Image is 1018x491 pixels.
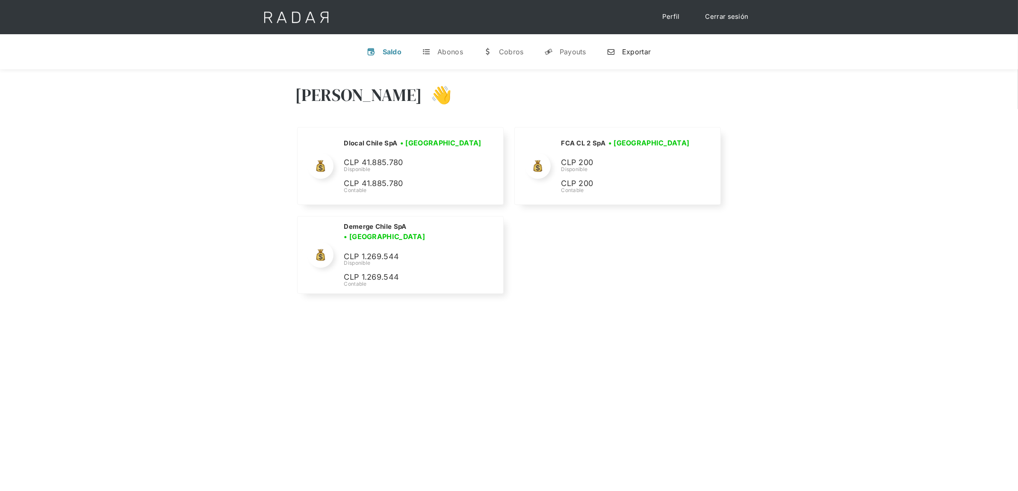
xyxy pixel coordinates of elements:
div: Disponible [561,166,692,173]
h3: 👋 [422,84,452,106]
div: Abonos [437,47,463,56]
p: CLP 1.269.544 [344,251,472,263]
div: n [607,47,615,56]
div: w [484,47,492,56]
h2: Demerge Chile SpA [344,222,406,231]
div: Exportar [622,47,651,56]
div: y [544,47,553,56]
div: Saldo [383,47,402,56]
div: Contable [344,186,484,194]
p: CLP 41.885.780 [344,177,472,190]
div: v [367,47,376,56]
div: Cobros [499,47,524,56]
p: CLP 200 [561,177,689,190]
h3: • [GEOGRAPHIC_DATA] [400,138,481,148]
div: Contable [561,186,692,194]
h2: FCA CL 2 SpA [561,139,605,148]
div: Payouts [560,47,586,56]
h3: [PERSON_NAME] [295,84,422,106]
h3: • [GEOGRAPHIC_DATA] [608,138,690,148]
p: CLP 1.269.544 [344,271,472,284]
p: CLP 200 [561,157,689,169]
p: CLP 41.885.780 [344,157,472,169]
div: t [422,47,431,56]
div: Disponible [344,259,493,267]
div: Disponible [344,166,484,173]
a: Perfil [654,9,688,25]
div: Contable [344,280,493,288]
a: Cerrar sesión [697,9,757,25]
h3: • [GEOGRAPHIC_DATA] [344,231,425,242]
h2: Dlocal Chile SpA [344,139,397,148]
